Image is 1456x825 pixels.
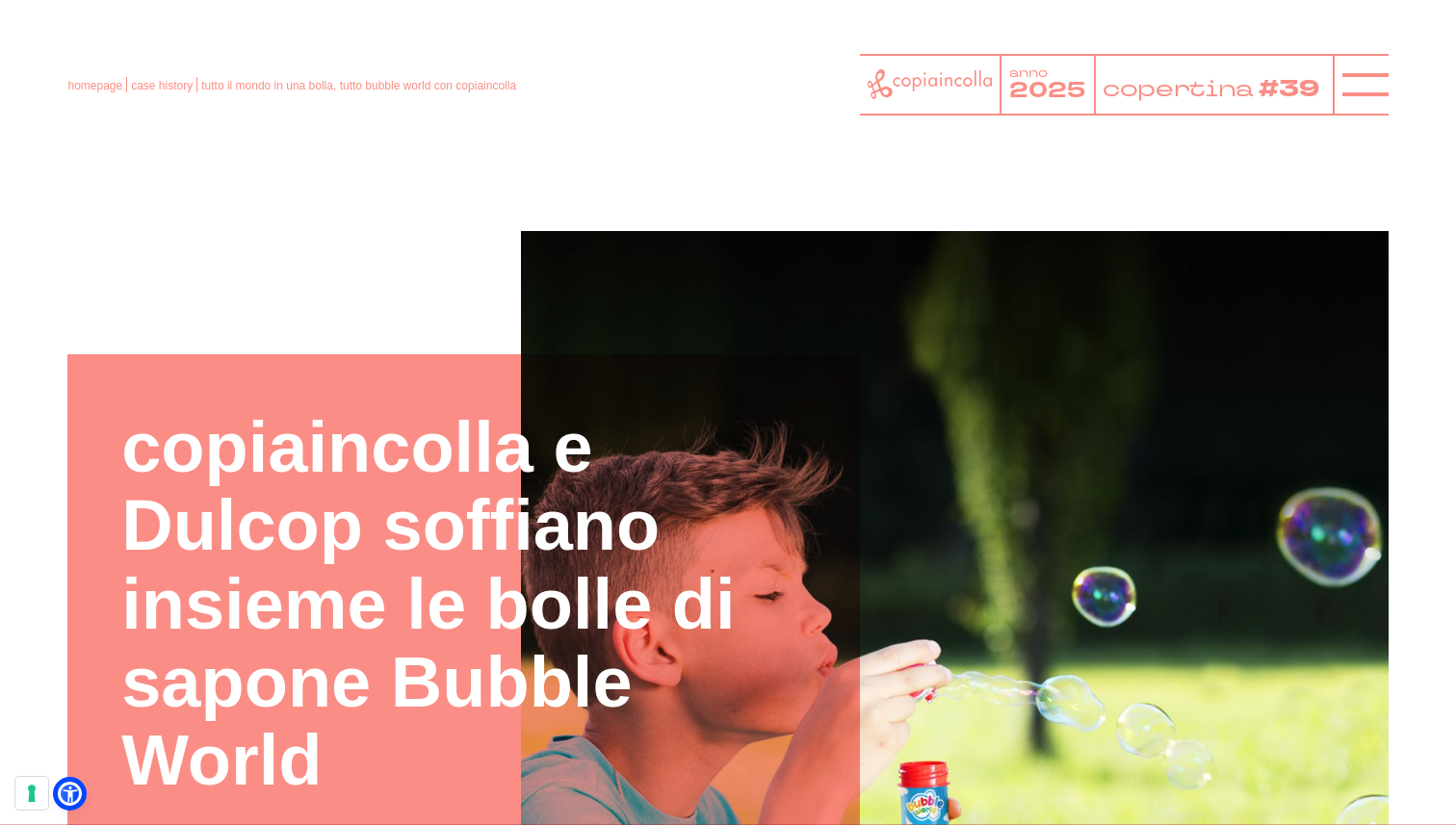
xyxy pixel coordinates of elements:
button: Le tue preferenze relative al consenso per le tecnologie di tracciamento [15,777,48,810]
h1: copiaincolla e Dulcop soffiano insieme le bolle di sapone Bubble World [121,408,806,800]
tspan: #39 [1261,72,1324,106]
a: Open Accessibility Menu [58,782,82,806]
a: case history [131,79,193,92]
span: tutto il mondo in una bolla, tutto bubble world con copiaincolla [201,79,516,92]
tspan: copertina [1103,73,1257,103]
a: homepage [67,79,122,92]
tspan: 2025 [1009,76,1085,105]
tspan: anno [1009,65,1048,82]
